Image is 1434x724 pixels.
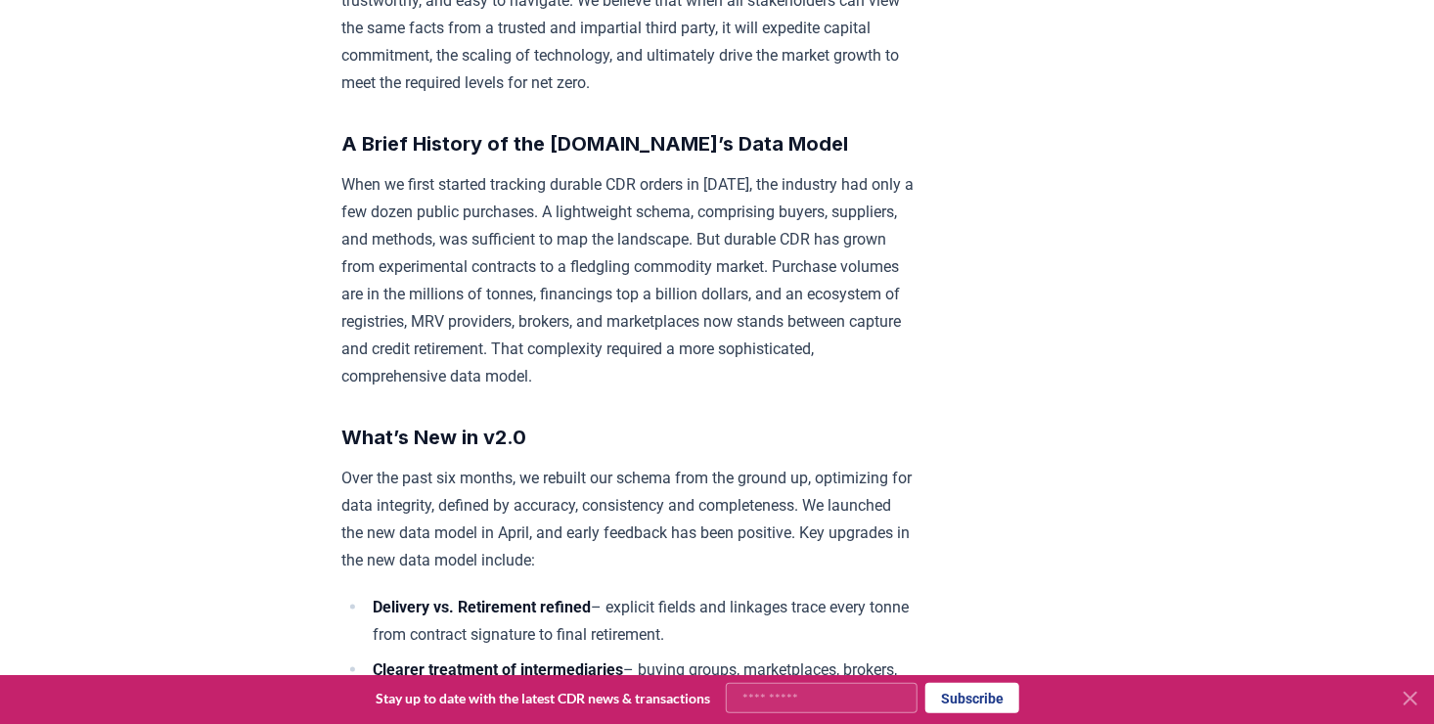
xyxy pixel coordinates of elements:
[341,426,526,449] strong: What’s New in v2.0
[341,171,914,390] p: When we first started tracking durable CDR orders in [DATE], the industry had only a few dozen pu...
[373,660,623,679] strong: Clearer treatment of intermediaries
[341,465,914,574] p: Over the past six months, we rebuilt our schema from the ground up, optimizing for data integrity...
[373,598,591,616] strong: Delivery vs. Retirement refined
[367,594,914,649] li: – explicit fields and linkages trace every tonne from contract signature to final retirement.
[367,656,914,711] li: – buying groups, marketplaces, brokers, and syndicates are all tagged, so volumes aren’t double-c...
[341,132,848,156] strong: A Brief History of the [DOMAIN_NAME]’s Data Model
